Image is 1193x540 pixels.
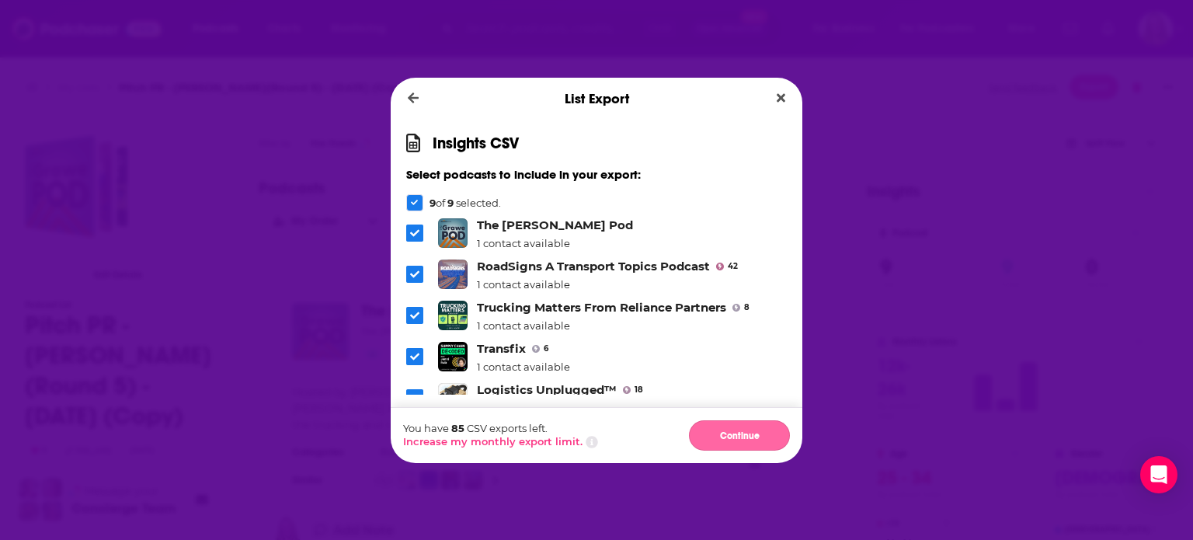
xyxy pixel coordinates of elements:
button: Continue [689,420,790,451]
span: 8 [744,305,750,311]
div: 1 contact available [477,319,750,332]
span: 18 [635,387,643,393]
div: 1 contact available [477,278,738,291]
div: 1 contact available [477,237,633,249]
img: Transfix [438,342,468,371]
a: 18 [623,386,643,394]
a: Trucking Matters From Reliance Partners [477,300,726,315]
a: Transfix [477,341,526,356]
img: Logistics Unplugged™ [438,383,468,413]
button: Close [770,89,791,108]
h1: Insights CSV [433,134,519,153]
a: The Grawe Pod [477,218,633,232]
a: 42 [716,263,738,270]
a: 6 [532,345,548,353]
span: 9 [430,197,436,209]
img: Trucking Matters From Reliance Partners [438,301,468,330]
img: RoadSigns A Transport Topics Podcast [438,260,468,289]
button: Increase my monthly export limit. [403,435,583,448]
div: 1 contact available [477,361,570,373]
h3: Select podcasts to include in your export: [406,167,787,182]
a: RoadSigns A Transport Topics Podcast [477,259,710,273]
p: of selected. [430,197,501,209]
a: 8 [732,304,750,312]
img: The Grawe Pod [438,218,468,248]
span: 9 [447,197,454,209]
span: 6 [544,346,548,352]
span: 85 [451,422,464,434]
p: You have CSV exports left. [403,422,598,434]
div: Open Intercom Messenger [1140,456,1177,493]
div: List Export [391,78,802,120]
span: 42 [728,263,738,270]
a: Logistics Unplugged™ [477,382,617,397]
